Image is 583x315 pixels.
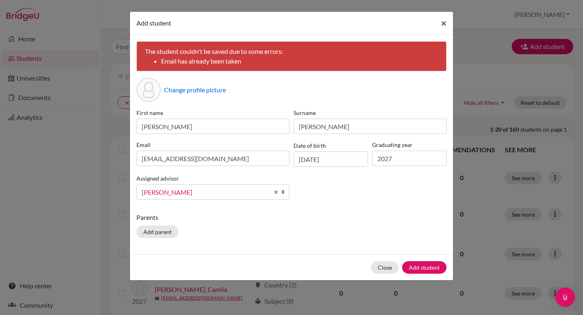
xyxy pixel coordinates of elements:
div: Open Intercom Messenger [555,287,575,307]
div: The student couldn't be saved due to some errors: [136,41,447,71]
div: Profile picture [136,78,161,102]
label: First name [136,109,289,117]
label: Date of birth [294,141,326,150]
button: Add student [402,261,447,274]
label: Surname [294,109,447,117]
button: Close [371,261,399,274]
span: [PERSON_NAME] [142,187,269,198]
button: Close [434,12,453,34]
span: Add student [136,19,171,27]
input: dd/mm/yyyy [294,151,368,167]
label: Graduating year [372,140,447,149]
li: Email has already been taken [161,56,438,66]
span: × [441,17,447,29]
label: Assigned advisor [136,174,179,183]
label: Email [136,140,289,149]
button: Add parent [136,226,179,238]
p: Parents [136,213,447,222]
